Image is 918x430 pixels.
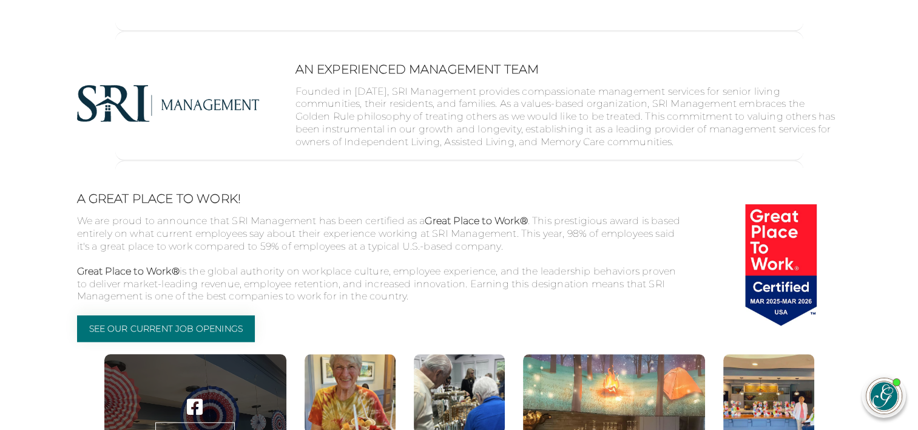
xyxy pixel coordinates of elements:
p: is the global authority on workplace culture, employee experience, and the leadership behaviors p... [77,265,684,315]
strong: Great Place to Work® [77,265,180,277]
img: SRI Management [77,85,259,122]
a: Visit our ' . $platform_name . ' page [187,398,203,416]
a: See Our Current Job Openings [77,315,255,342]
iframe: iframe [678,104,906,362]
h2: AN EXPERIENCED MANAGEMENT TEAM [295,62,842,77]
strong: Great Place to Work® [425,215,527,227]
p: Founded in [DATE], SRI Management provides compassionate management services for senior living co... [295,86,842,149]
p: We are proud to announce that SRI Management has been certified as a . This prestigious award is ... [77,215,684,265]
img: avatar [866,378,902,414]
h2: A Great Place to Work! [77,191,684,206]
